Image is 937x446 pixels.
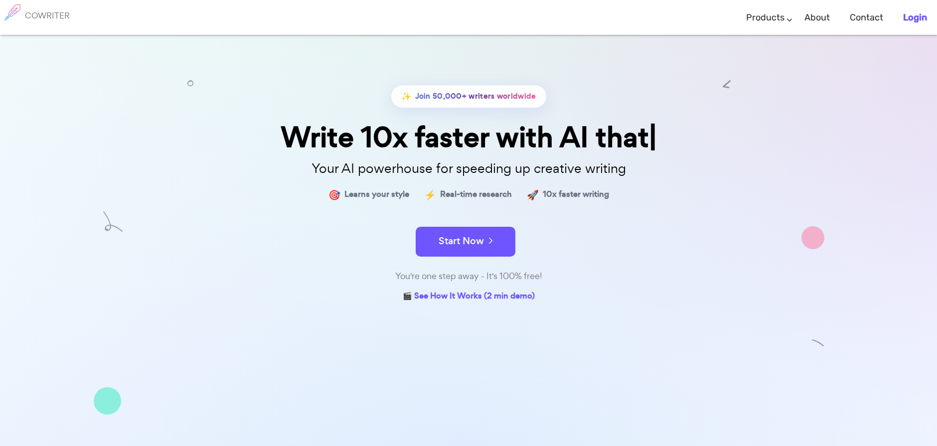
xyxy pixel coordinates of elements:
[903,12,927,23] b: Login
[415,89,536,104] span: Join 50,000+ writers worldwide
[403,289,535,304] a: 🎬 See How It Works (2 min demo)
[527,187,539,202] span: 🚀
[94,387,121,415] img: shape
[416,227,515,257] button: Start Now
[344,187,409,202] span: Learns your style
[424,187,436,202] span: ⚡
[850,3,883,32] a: Contact
[723,80,731,88] img: shape
[219,123,718,151] div: Write 10x faster with AI that
[746,3,784,32] a: Products
[543,187,609,202] span: 10x faster writing
[328,187,340,202] span: 🎯
[103,211,123,232] img: shape
[187,80,193,86] img: shape
[219,269,718,284] div: You're one step away - It's 100% free!
[25,11,70,20] h6: COWRITER
[801,226,824,249] img: shape
[804,3,830,32] a: About
[401,89,411,104] span: ✨
[903,3,927,32] a: Login
[219,158,718,179] p: Your AI powerhouse for speeding up creative writing
[440,187,512,202] span: Real-time research
[812,337,824,349] img: shape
